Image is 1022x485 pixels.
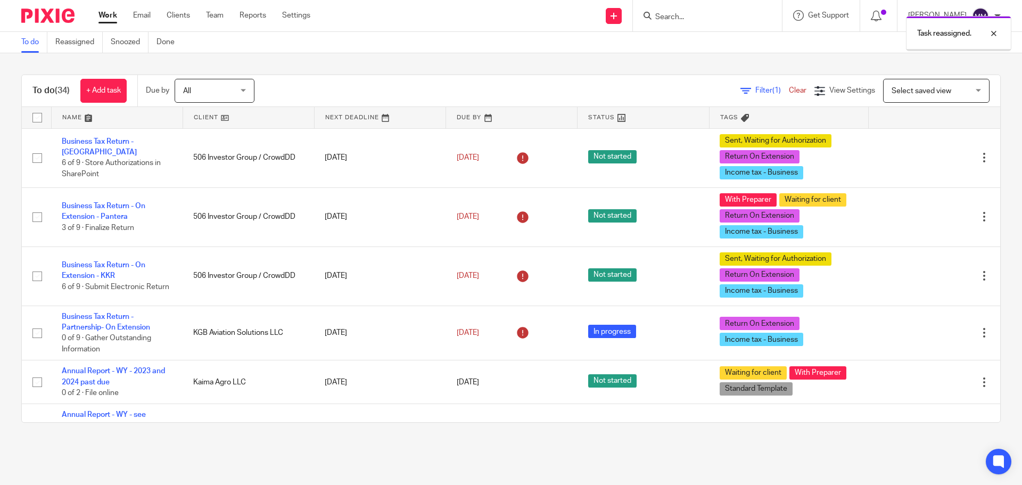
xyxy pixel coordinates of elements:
[457,329,479,336] span: [DATE]
[282,10,310,21] a: Settings
[21,9,75,23] img: Pixie
[156,32,183,53] a: Done
[183,246,314,306] td: 506 Investor Group / CrowdDD
[720,252,831,266] span: Sent, Waiting for Authorization
[62,261,145,280] a: Business Tax Return - On Extension - KKR
[720,114,738,120] span: Tags
[720,317,800,330] span: Return On Extension
[779,193,846,207] span: Waiting for client
[588,268,637,282] span: Not started
[183,404,314,459] td: Kaima Agro LLC
[588,374,637,388] span: Not started
[183,187,314,246] td: 506 Investor Group / CrowdDD
[720,284,803,298] span: Income tax - Business
[206,10,224,21] a: Team
[62,313,150,331] a: Business Tax Return - Partnership- On Extension
[80,79,127,103] a: + Add task
[457,379,479,386] span: [DATE]
[772,87,781,94] span: (1)
[183,360,314,404] td: Kaima Agro LLC
[133,10,151,21] a: Email
[62,389,119,397] span: 0 of 2 · File online
[183,128,314,187] td: 506 Investor Group / CrowdDD
[789,366,846,380] span: With Preparer
[111,32,149,53] a: Snoozed
[789,87,806,94] a: Clear
[62,334,151,353] span: 0 of 9 · Gather Outstanding Information
[62,202,145,220] a: Business Tax Return - On Extension - Pantera
[183,87,191,95] span: All
[314,360,446,404] td: [DATE]
[32,85,70,96] h1: To do
[62,367,165,385] a: Annual Report - WY - 2023 and 2024 past due
[720,209,800,223] span: Return On Extension
[829,87,875,94] span: View Settings
[146,85,169,96] p: Due by
[314,128,446,187] td: [DATE]
[98,10,117,21] a: Work
[720,150,800,163] span: Return On Extension
[167,10,190,21] a: Clients
[457,154,479,161] span: [DATE]
[972,7,989,24] img: svg%3E
[720,193,777,207] span: With Preparer
[720,268,800,282] span: Return On Extension
[62,411,146,440] a: Annual Report - WY - see template description for deadline
[55,86,70,95] span: (34)
[314,306,446,360] td: [DATE]
[720,382,793,396] span: Standard Template
[183,306,314,360] td: KGB Aviation Solutions LLC
[755,87,789,94] span: Filter
[21,32,47,53] a: To do
[314,246,446,306] td: [DATE]
[720,366,787,380] span: Waiting for client
[457,272,479,280] span: [DATE]
[720,134,831,147] span: Sent, Waiting for Authorization
[62,224,134,232] span: 3 of 9 · Finalize Return
[588,150,637,163] span: Not started
[240,10,266,21] a: Reports
[917,28,971,39] p: Task reassigned.
[55,32,103,53] a: Reassigned
[62,160,161,178] span: 6 of 9 · Store Authorizations in SharePoint
[588,325,636,338] span: In progress
[720,225,803,239] span: Income tax - Business
[720,166,803,179] span: Income tax - Business
[720,333,803,346] span: Income tax - Business
[314,187,446,246] td: [DATE]
[62,138,137,156] a: Business Tax Return - [GEOGRAPHIC_DATA]
[588,209,637,223] span: Not started
[62,283,169,291] span: 6 of 9 · Submit Electronic Return
[892,87,951,95] span: Select saved view
[314,404,446,459] td: [DATE]
[457,213,479,220] span: [DATE]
